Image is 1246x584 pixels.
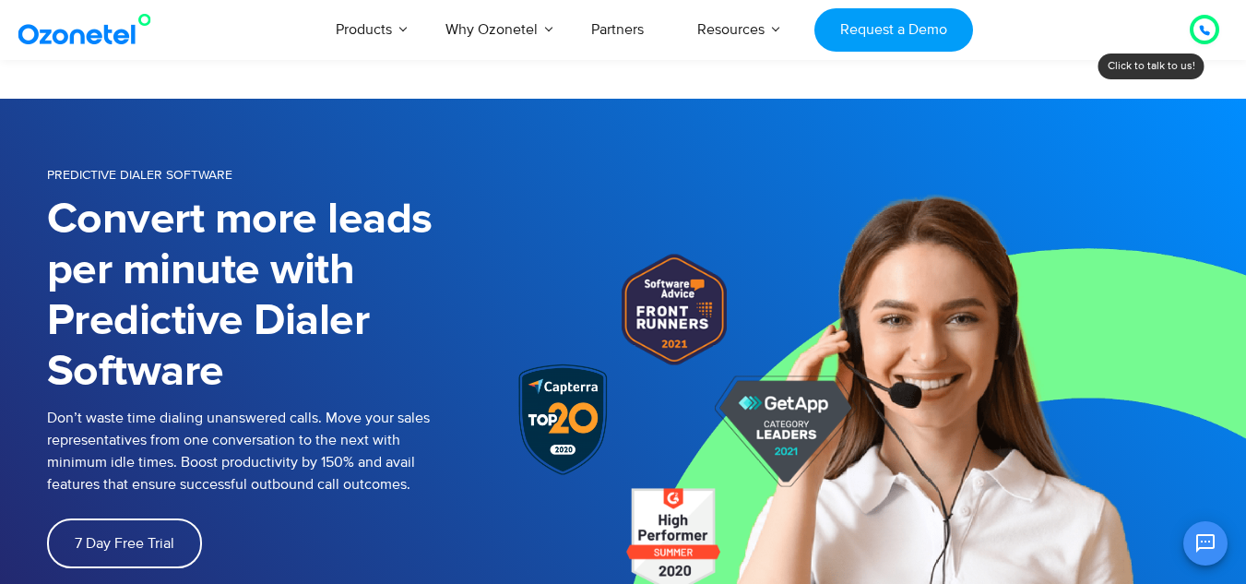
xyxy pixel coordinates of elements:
[47,407,462,495] p: Don’t waste time dialing unanswered calls. Move your sales representatives from one conversation ...
[47,518,202,568] a: 7 Day Free Trial
[75,536,174,551] span: 7 Day Free Trial
[47,167,232,183] span: PREDICTIVE DIALER SOFTWARE
[1183,521,1228,566] button: Open chat
[47,195,451,398] h1: Convert more leads per minute with Predictive Dialer Software
[814,8,972,52] a: Request a Demo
